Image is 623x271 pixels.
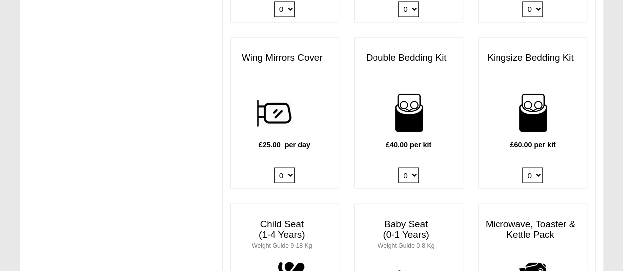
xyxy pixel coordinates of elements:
h3: Wing Mirrors Cover [231,48,339,68]
b: £25.00 per day [259,140,310,148]
img: bedding-for-two.png [381,85,436,139]
h3: Double Bedding Kit [355,48,463,68]
small: Weight Guide 9-18 Kg [252,242,312,249]
h3: Baby Seat (0-1 Years) [355,214,463,255]
b: £40.00 per kit [386,140,431,148]
h3: Kingsize Bedding Kit [479,48,587,68]
h3: Microwave, Toaster & Kettle Pack [479,214,587,245]
small: Weight Guide 0-8 Kg [378,242,435,249]
img: bedding-for-two.png [505,85,560,139]
h3: Child Seat (1-4 Years) [231,214,339,255]
b: £60.00 per kit [510,140,555,148]
img: wing.png [257,85,312,139]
